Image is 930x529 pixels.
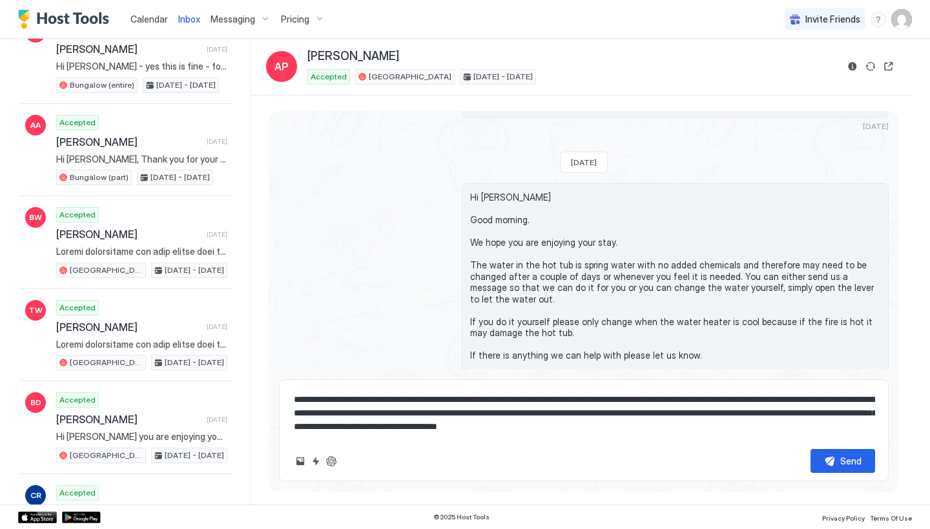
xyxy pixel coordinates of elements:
span: [DATE] - [DATE] [165,450,224,461]
span: Hi [PERSON_NAME], Thank you for your booking. You will receive an email soon with useful informat... [56,154,227,165]
span: Accepted [59,209,96,221]
span: Hi [PERSON_NAME] - yes this is fine - for up to 8 people [56,61,227,72]
span: [DATE] [207,45,227,54]
span: [DATE] [207,137,227,146]
a: Inbox [178,12,200,26]
span: Accepted [59,487,96,499]
span: [PERSON_NAME] [307,49,399,64]
span: Bungalow (part) [70,172,129,183]
span: Accepted [59,394,96,406]
span: [DATE] - [DATE] [165,264,224,276]
span: Accepted [59,117,96,128]
span: [DATE] [571,157,597,167]
span: [DATE] - [DATE] [150,172,210,183]
span: Invite Friends [805,14,860,25]
span: Pricing [281,14,309,25]
a: Terms Of Use [870,510,912,524]
span: [DATE] [207,323,227,331]
button: Sync reservation [863,59,878,74]
span: [DATE] [207,230,227,239]
span: [DATE] - [DATE] [165,357,224,368]
button: Upload image [293,454,308,469]
span: Bungalow (entire) [70,79,134,91]
a: Calendar [130,12,168,26]
span: © 2025 Host Tools [433,513,490,521]
span: [GEOGRAPHIC_DATA] [369,71,451,83]
span: Messaging [211,14,255,25]
span: Loremi dolorsitame con adip elitse doei te Incidid Utlabore. Etdoloremagn Aliq - Enimadm 25 venia... [56,246,227,257]
span: AA [30,119,41,131]
span: [PERSON_NAME] [56,43,201,55]
a: Google Play Store [62,512,101,523]
span: [GEOGRAPHIC_DATA] [70,450,143,461]
span: [GEOGRAPHIC_DATA] [70,264,143,276]
span: [DATE] [207,415,227,424]
span: AP [274,59,289,74]
a: Privacy Policy [822,510,865,524]
span: [GEOGRAPHIC_DATA] [70,357,143,368]
div: Send [840,454,862,468]
span: [PERSON_NAME] [56,321,201,334]
span: BW [29,212,42,223]
button: Quick reply [308,454,324,469]
span: Hi [PERSON_NAME] Good morning. We hope you are enjoying your stay. The water in the hot tub is sp... [470,192,880,384]
span: [PERSON_NAME] [56,228,201,241]
div: menu [871,12,886,27]
span: Hi [PERSON_NAME] you are enjoying your stay. Let us know if you need help with anything. If you w... [56,431,227,443]
span: CR [30,490,41,501]
button: ChatGPT Auto Reply [324,454,339,469]
span: TW [29,304,43,316]
a: App Store [18,512,57,523]
span: Loremi dolorsitame con adip elitse doei te Incidid Utlabore. Etdoloremagn Aliq - Enimadm 25 venia... [56,339,227,350]
span: Privacy Policy [822,514,865,522]
span: [PERSON_NAME] [56,135,201,148]
span: Terms Of Use [870,514,912,522]
button: Reservation information [845,59,860,74]
div: User profile [891,9,912,30]
span: Inbox [178,14,200,25]
span: Accepted [311,71,347,83]
span: [DATE] - [DATE] [156,79,216,91]
button: Send [811,449,875,473]
span: [DATE] - [DATE] [473,71,533,83]
span: BD [30,397,41,408]
span: Calendar [130,14,168,25]
span: [PERSON_NAME] [56,413,201,426]
a: Host Tools Logo [18,10,115,29]
button: Open reservation [881,59,896,74]
span: [DATE] [863,121,889,131]
span: Accepted [59,302,96,314]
